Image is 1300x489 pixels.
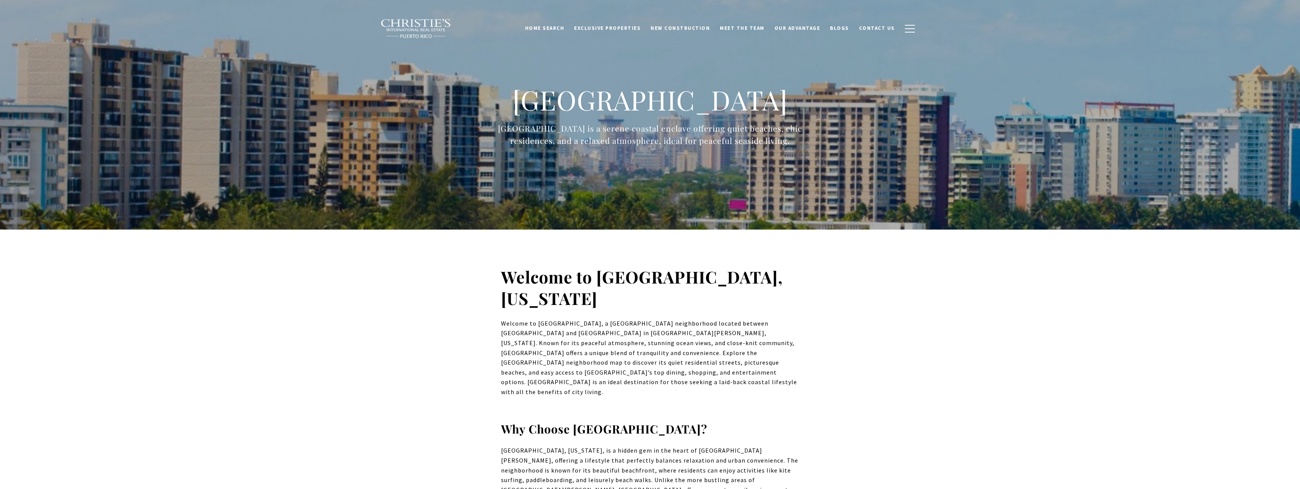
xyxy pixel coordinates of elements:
h1: [GEOGRAPHIC_DATA] [486,83,815,117]
p: Welcome to [GEOGRAPHIC_DATA], a [GEOGRAPHIC_DATA] neighborhood located between [GEOGRAPHIC_DATA] ... [501,319,799,397]
span: Exclusive Properties [574,25,641,31]
strong: Welcome to [GEOGRAPHIC_DATA], [US_STATE] [501,266,783,309]
span: New Construction [651,25,710,31]
span: Contact Us [859,25,895,31]
a: Blogs [825,21,854,36]
img: Christie's International Real Estate black text logo [381,19,452,39]
a: New Construction [646,21,715,36]
a: Home Search [520,21,569,36]
strong: Why Choose [GEOGRAPHIC_DATA]? [501,421,707,437]
a: Meet the Team [715,21,770,36]
span: Blogs [830,25,849,31]
div: [GEOGRAPHIC_DATA] is a serene coastal enclave offering quiet beaches, chic residences, and a rela... [486,122,815,147]
a: Our Advantage [770,21,825,36]
span: Our Advantage [774,25,820,31]
a: Exclusive Properties [569,21,646,36]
